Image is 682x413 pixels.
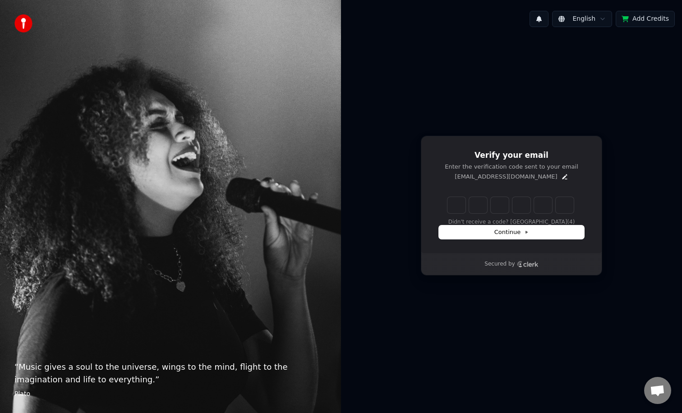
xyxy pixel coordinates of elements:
input: Digit 2 [469,197,487,213]
button: Add Credits [616,11,675,27]
span: Continue [494,228,529,236]
img: youka [14,14,32,32]
footer: Plato [14,390,327,399]
button: Continue [439,225,584,239]
p: [EMAIL_ADDRESS][DOMAIN_NAME] [455,173,557,181]
p: Enter the verification code sent to your email [439,163,584,171]
div: Verification code input [446,195,576,215]
input: Digit 3 [491,197,509,213]
button: Edit [561,173,568,180]
a: Open chat [644,377,671,404]
p: “ Music gives a soul to the universe, wings to the mind, flight to the imagination and life to ev... [14,361,327,386]
input: Digit 5 [534,197,552,213]
h1: Verify your email [439,150,584,161]
a: Clerk logo [517,261,539,267]
p: Secured by [484,261,515,268]
input: Digit 4 [512,197,530,213]
input: Enter verification code. Digit 1 [447,197,465,213]
input: Digit 6 [556,197,574,213]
